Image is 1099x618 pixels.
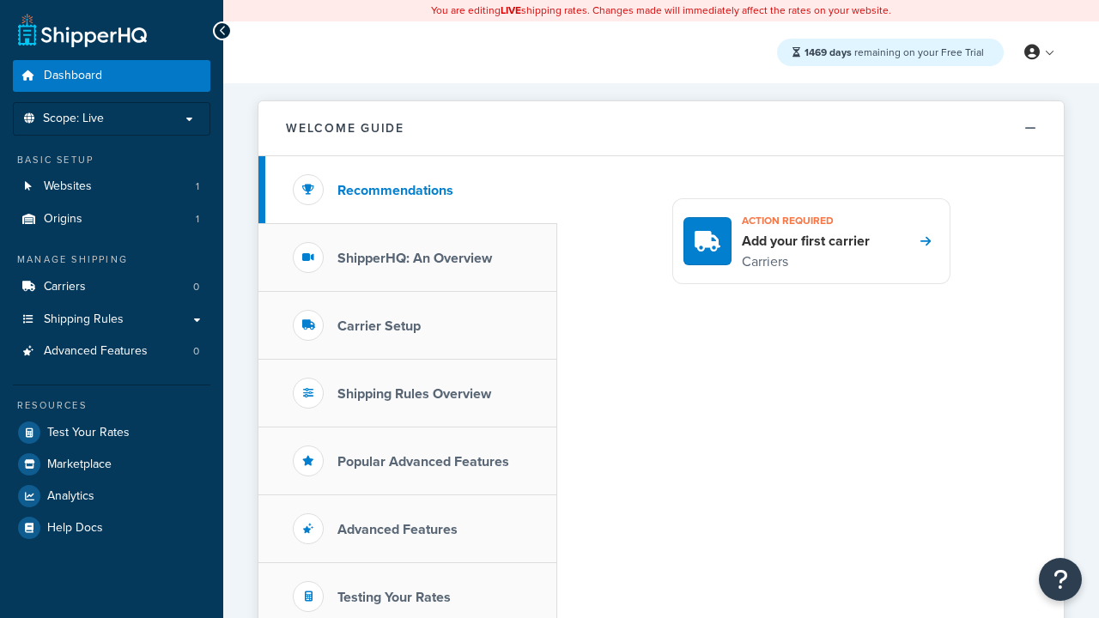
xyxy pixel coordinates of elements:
[44,344,148,359] span: Advanced Features
[337,522,458,537] h3: Advanced Features
[742,232,870,251] h4: Add your first carrier
[44,179,92,194] span: Websites
[196,212,199,227] span: 1
[47,426,130,440] span: Test Your Rates
[47,521,103,536] span: Help Docs
[13,417,210,448] a: Test Your Rates
[13,60,210,92] a: Dashboard
[13,171,210,203] a: Websites1
[13,304,210,336] a: Shipping Rules
[13,398,210,413] div: Resources
[13,336,210,367] li: Advanced Features
[337,183,453,198] h3: Recommendations
[47,489,94,504] span: Analytics
[501,3,521,18] b: LIVE
[742,251,870,273] p: Carriers
[13,512,210,543] a: Help Docs
[337,251,492,266] h3: ShipperHQ: An Overview
[196,179,199,194] span: 1
[258,101,1064,156] button: Welcome Guide
[13,271,210,303] a: Carriers0
[13,271,210,303] li: Carriers
[337,318,421,334] h3: Carrier Setup
[44,212,82,227] span: Origins
[337,590,451,605] h3: Testing Your Rates
[47,457,112,472] span: Marketplace
[337,454,509,470] h3: Popular Advanced Features
[44,280,86,294] span: Carriers
[43,112,104,126] span: Scope: Live
[193,344,199,359] span: 0
[13,203,210,235] li: Origins
[44,69,102,83] span: Dashboard
[805,45,984,60] span: remaining on your Free Trial
[742,209,870,232] h3: Action required
[13,153,210,167] div: Basic Setup
[1039,558,1082,601] button: Open Resource Center
[337,386,491,402] h3: Shipping Rules Overview
[44,312,124,327] span: Shipping Rules
[13,171,210,203] li: Websites
[13,336,210,367] a: Advanced Features0
[13,449,210,480] a: Marketplace
[13,252,210,267] div: Manage Shipping
[13,203,210,235] a: Origins1
[286,122,404,135] h2: Welcome Guide
[193,280,199,294] span: 0
[805,45,852,60] strong: 1469 days
[13,481,210,512] a: Analytics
